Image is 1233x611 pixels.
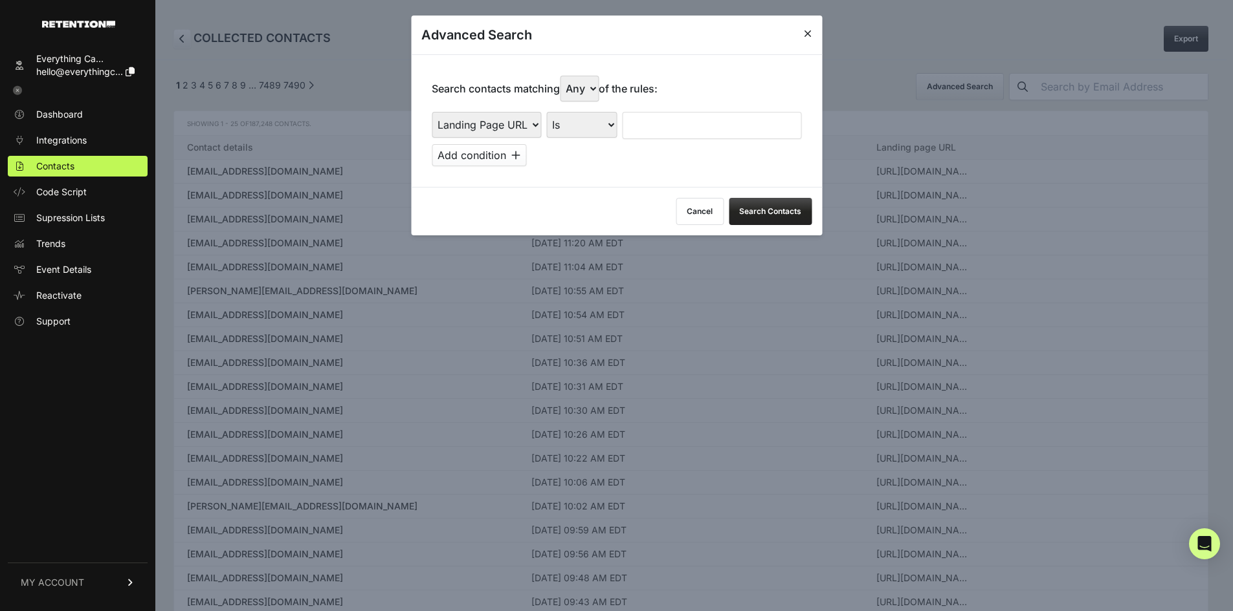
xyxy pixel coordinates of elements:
[729,198,812,225] button: Search Contacts
[432,144,526,166] button: Add condition
[36,52,135,65] div: Everything Ca...
[1189,528,1220,559] div: Open Intercom Messenger
[8,48,148,82] a: Everything Ca... hello@everythingc...
[36,134,87,147] span: Integrations
[36,315,71,328] span: Support
[36,186,87,198] span: Code Script
[421,26,532,44] h3: Advanced Search
[36,66,123,77] span: hello@everythingc...
[42,21,115,28] img: Retention.com
[8,104,148,125] a: Dashboard
[8,311,148,332] a: Support
[8,259,148,280] a: Event Details
[8,130,148,151] a: Integrations
[36,289,82,302] span: Reactivate
[36,211,105,224] span: Supression Lists
[36,237,65,250] span: Trends
[8,285,148,306] a: Reactivate
[8,182,148,202] a: Code Script
[8,156,148,177] a: Contacts
[432,76,658,102] p: Search contacts matching of the rules:
[36,108,83,121] span: Dashboard
[8,563,148,602] a: MY ACCOUNT
[36,263,91,276] span: Event Details
[21,576,84,589] span: MY ACCOUNT
[36,160,74,173] span: Contacts
[8,233,148,254] a: Trends
[8,208,148,228] a: Supression Lists
[676,198,724,225] button: Cancel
